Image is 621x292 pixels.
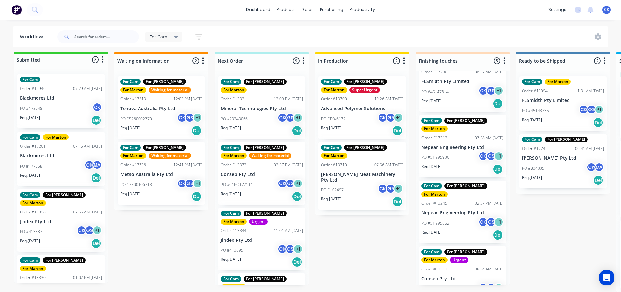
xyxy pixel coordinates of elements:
[378,184,388,194] div: CK
[374,96,403,102] div: 10:26 AM [DATE]
[444,118,487,124] div: For [PERSON_NAME]
[344,79,387,85] div: For [PERSON_NAME]
[244,211,287,216] div: For [PERSON_NAME]
[421,210,504,216] p: Nepean Engineering Pty Ltd
[321,87,347,93] div: For Marton
[419,115,506,178] div: For CamFor [PERSON_NAME]For MartonOrder #1331207:58 AM [DATE]Nepean Engineering Pty LtdPO #ST 295...
[522,79,542,85] div: For Cam
[321,116,346,122] p: PO #PO-6132
[393,184,403,194] div: + 1
[193,179,202,188] div: + 1
[575,146,604,152] div: 09:41 AM [DATE]
[444,249,487,255] div: For [PERSON_NAME]
[221,96,246,102] div: Order #13321
[317,5,347,15] div: purchasing
[118,76,205,139] div: For CamFor [PERSON_NAME]For MartonWaiting for materialOrder #1321312:03 PM [DATE]Tenova Australia...
[293,113,303,123] div: + 1
[91,238,101,249] div: Del
[478,86,488,95] div: CK
[519,134,607,188] div: For CamFor [PERSON_NAME]Order #1274209:41 AM [DATE][PERSON_NAME] Pty LtdPO #834005CKMAReq.[DATE]Del
[318,142,406,210] div: For CamFor [PERSON_NAME]For MartonOrder #1331007:56 AM [DATE][PERSON_NAME] Meat Machinery Pty Ltd...
[20,172,40,178] p: Req. [DATE]
[92,226,102,235] div: + 1
[221,172,303,177] p: Consep Pty Ltd
[20,209,46,215] div: Order #13318
[321,106,403,111] p: Advanced Polymer Solutions
[475,69,504,75] div: 08:57 AM [DATE]
[493,230,503,240] div: Del
[419,49,506,112] div: Order #1329008:57 AM [DATE]FLSmidth Pty LimitedPO #45147814CKGS+1Req.[DATE]Del
[494,151,504,161] div: + 1
[20,143,46,149] div: Order #13201
[20,200,46,206] div: For Marton
[43,257,86,263] div: For [PERSON_NAME]
[522,155,604,161] p: [PERSON_NAME] Pty Ltd
[277,179,287,188] div: CK
[120,87,146,93] div: For Marton
[421,183,442,189] div: For Cam
[120,153,146,159] div: For Marton
[478,217,488,227] div: CK
[586,105,596,114] div: GS
[73,209,102,215] div: 07:55 AM [DATE]
[221,219,247,225] div: For Marton
[91,115,101,125] div: Del
[349,87,380,93] div: Super Urgent
[185,179,195,188] div: GS
[91,173,101,183] div: Del
[185,113,195,123] div: GS
[494,217,504,227] div: + 1
[243,5,274,15] a: dashboard
[221,106,303,111] p: Mineral Technologies Pty Ltd
[191,125,202,136] div: Del
[421,276,504,282] p: Consep Pty Ltd
[421,229,442,235] p: Req. [DATE]
[43,134,69,140] div: For Marton
[522,88,548,94] div: Order #13094
[522,137,542,142] div: For Cam
[421,191,448,197] div: For Marton
[593,117,603,128] div: Del
[120,106,202,111] p: Tenova Australia Pty Ltd
[421,249,442,255] div: For Cam
[392,197,403,207] div: Del
[120,79,141,85] div: For Cam
[92,160,102,170] div: MA
[173,96,202,102] div: 12:03 PM [DATE]
[493,164,503,174] div: Del
[421,135,447,141] div: Order #13312
[221,191,241,197] p: Req. [DATE]
[20,266,46,271] div: For Marton
[221,116,248,122] p: PO #23243066
[285,179,295,188] div: GS
[244,79,287,85] div: For [PERSON_NAME]
[522,98,604,103] p: FLSmidth Pty Limited
[221,256,241,262] p: Req. [DATE]
[493,98,503,109] div: Del
[321,187,344,193] p: PO #102497
[221,182,253,188] p: PO #C1PO172111
[519,76,607,131] div: For CamFor MartonOrder #1309411:31 AM [DATE]FLSmidth Pty LimitedPO #45143735CKGS+1Req.[DATE]Del
[444,183,487,189] div: For [PERSON_NAME]
[522,166,544,171] p: PO #834005
[386,113,395,123] div: GS
[73,143,102,149] div: 07:15 AM [DATE]
[604,7,609,13] span: CK
[221,153,247,159] div: For Marton
[20,115,40,121] p: Req. [DATE]
[221,162,246,168] div: Order #13332
[277,244,287,254] div: CK
[274,228,303,234] div: 11:01 AM [DATE]
[421,118,442,124] div: For Cam
[84,160,94,170] div: CK
[221,247,243,253] p: PO #413895
[599,270,614,285] div: Open Intercom Messenger
[193,113,202,123] div: + 1
[120,145,141,151] div: For Cam
[12,5,22,15] img: Factory
[20,275,46,281] div: Order #13330
[475,266,504,272] div: 08:54 AM [DATE]
[221,211,241,216] div: For Cam
[292,191,302,202] div: Del
[73,275,102,281] div: 01:02 PM [DATE]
